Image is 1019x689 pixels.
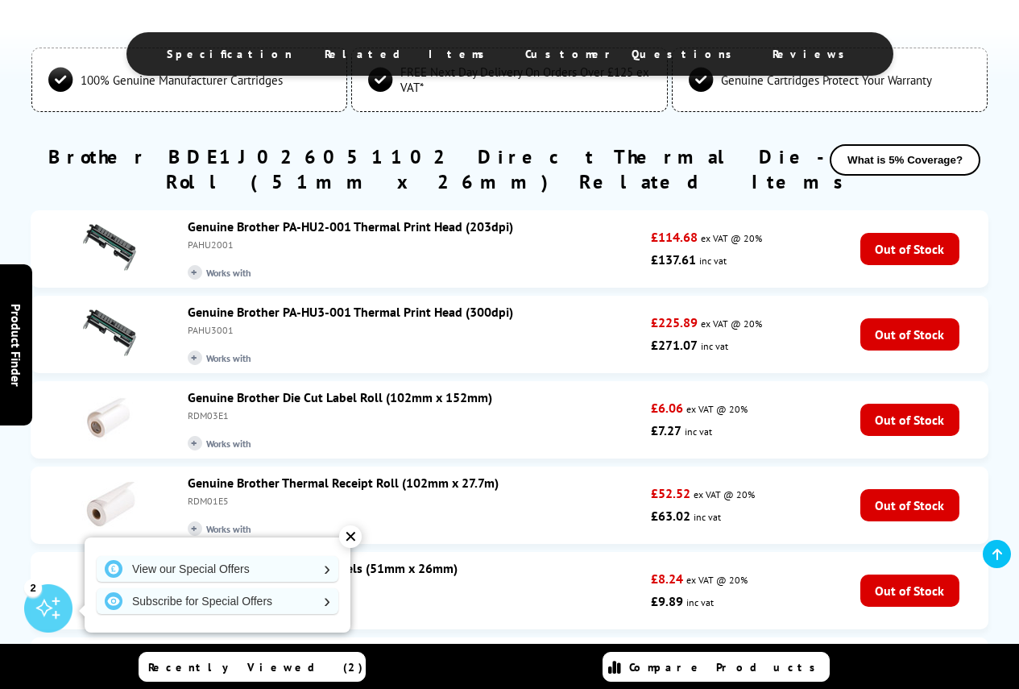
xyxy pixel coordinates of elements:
[188,265,202,280] i: +
[860,575,959,607] span: Out of Stock
[651,508,690,524] strong: £63.02
[97,556,338,582] a: View our Special Offers
[701,340,728,352] span: inc vat
[188,218,513,235] a: Genuine Brother PA-HU2-001 Thermal Print Head (203dpi)
[188,580,643,592] div: RDS05E1
[8,303,24,386] span: Product Finder
[188,409,643,421] div: RDM03E1
[686,596,714,608] span: inc vat
[603,652,830,682] a: Compare Products
[339,525,362,548] div: ✕
[139,652,366,682] a: Recently Viewed (2)
[325,47,493,61] span: Related Items
[651,485,690,501] strong: £52.52
[651,251,696,268] strong: £137.61
[860,233,959,265] span: Out of Stock
[81,219,138,276] img: Genuine Brother PA-HU2-001 Thermal Print Head (203dpi)
[81,561,138,617] img: Genuine Brother Die Cut Labels (51mm x 26mm)
[651,593,683,609] strong: £9.89
[686,403,748,415] span: ex VAT @ 20%
[860,404,959,436] span: Out of Stock
[188,436,202,450] i: +
[188,265,268,280] span: Works with
[651,571,683,587] strong: £8.24
[24,579,42,596] div: 2
[188,389,492,405] a: Genuine Brother Die Cut Label Roll (102mm x 152mm)
[701,232,762,244] span: ex VAT @ 20%
[188,304,513,320] a: Genuine Brother PA-HU3-001 Thermal Print Head (300dpi)
[31,144,988,194] h2: Brother BDE1J026051102 Direct Thermal Die-Cut Label Roll (51mm x 26mm) Related Items
[629,660,824,674] span: Compare Products
[651,337,698,353] strong: £271.07
[188,495,643,507] div: RDM01E5
[148,660,363,674] span: Recently Viewed (2)
[699,255,727,267] span: inc vat
[188,521,202,536] i: +
[188,351,268,365] span: Works with
[773,47,853,61] span: Reviews
[188,436,268,450] span: Works with
[694,488,755,500] span: ex VAT @ 20%
[81,475,138,532] img: Genuine Brother Thermal Receipt Roll (102mm x 27.7m)
[188,324,643,336] div: PAHU3001
[694,511,721,523] span: inc vat
[188,239,643,251] div: PAHU2001
[81,390,138,446] img: Genuine Brother Die Cut Label Roll (102mm x 152mm)
[97,588,338,614] a: Subscribe for Special Offers
[651,422,681,438] strong: £7.27
[701,318,762,330] span: ex VAT @ 20%
[167,47,292,61] span: Specification
[685,425,712,438] span: inc vat
[188,351,202,365] i: +
[651,400,683,416] strong: £6.06
[188,521,268,536] span: Works with
[860,318,959,351] span: Out of Stock
[830,144,980,176] button: What is 5% Coverage?
[81,305,138,361] img: Genuine Brother PA-HU3-001 Thermal Print Head (300dpi)
[188,475,499,491] a: Genuine Brother Thermal Receipt Roll (102mm x 27.7m)
[860,489,959,521] span: Out of Stock
[651,314,698,330] strong: £225.89
[525,47,740,61] span: Customer Questions
[651,229,698,245] strong: £114.68
[686,574,748,586] span: ex VAT @ 20%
